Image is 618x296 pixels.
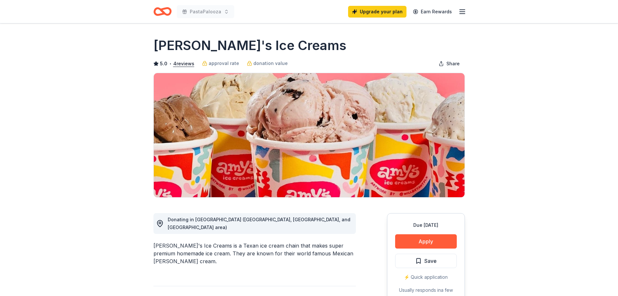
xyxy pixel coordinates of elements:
div: Due [DATE] [395,221,457,229]
span: approval rate [209,59,239,67]
div: [PERSON_NAME]'s Ice Creams is a Texan ice cream chain that makes super premium homemade ice cream... [153,242,356,265]
a: donation value [247,59,288,67]
h1: [PERSON_NAME]'s Ice Creams [153,36,346,55]
span: • [169,61,171,66]
span: PastaPalooza [190,8,221,16]
span: Share [446,60,460,68]
button: Share [433,57,465,70]
button: Apply [395,234,457,249]
a: Home [153,4,172,19]
button: 4reviews [173,60,194,68]
span: 5.0 [160,60,167,68]
img: Image for Amy's Ice Creams [154,73,465,197]
span: donation value [253,59,288,67]
button: Save [395,254,457,268]
a: Upgrade your plan [348,6,406,18]
span: Donating in [GEOGRAPHIC_DATA] ([GEOGRAPHIC_DATA], [GEOGRAPHIC_DATA], and [GEOGRAPHIC_DATA] area) [168,217,350,230]
span: Save [424,257,437,265]
div: ⚡️ Quick application [395,273,457,281]
a: approval rate [202,59,239,67]
a: Earn Rewards [409,6,456,18]
button: PastaPalooza [177,5,234,18]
